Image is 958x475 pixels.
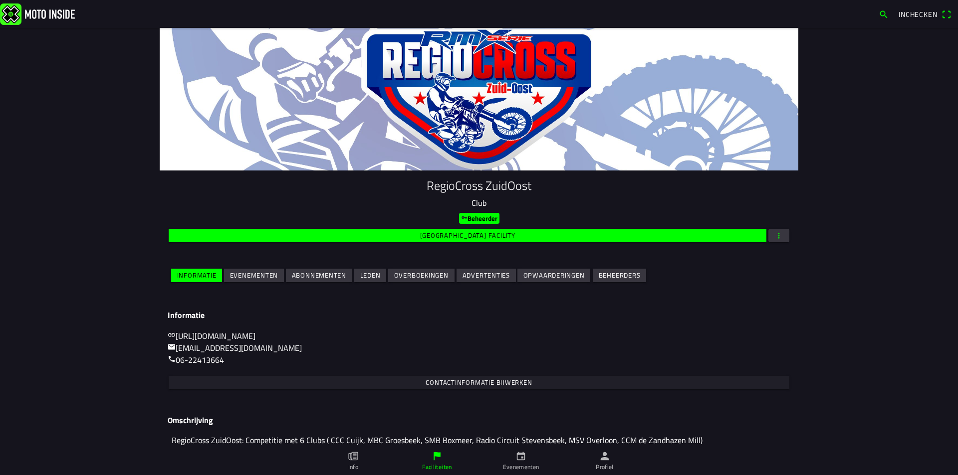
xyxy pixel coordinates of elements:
a: call06-22413664 [168,354,224,366]
ion-icon: person [599,451,610,462]
ion-button: Abonnementen [286,269,352,282]
ion-label: Profiel [596,463,614,472]
ion-icon: calendar [515,451,526,462]
ion-icon: key [461,214,468,221]
ion-button: Evenementen [224,269,284,282]
ion-button: Leden [354,269,386,282]
h1: RegioCross ZuidOost [168,178,790,193]
a: search [874,5,894,22]
textarea: RegioCross ZuidOost: Competitie met 6 Clubs ( CCC Cuijk, MBC Groesbeek, SMB Boxmeer, Radio Circui... [168,429,790,464]
ion-button: Informatie [171,269,222,282]
ion-button: Contactinformatie bijwerken [169,376,789,389]
ion-button: Overboekingen [388,269,455,282]
ion-label: Info [348,463,358,472]
ion-button: Opwaarderingen [517,269,590,282]
p: Club [168,197,790,209]
span: Inchecken [899,9,938,19]
ion-icon: flag [432,451,443,462]
ion-icon: mail [168,343,176,351]
ion-button: Beheerders [593,269,646,282]
h3: Omschrijving [168,416,790,425]
ion-label: Evenementen [503,463,539,472]
ion-badge: Beheerder [459,213,499,224]
ion-icon: link [168,331,176,339]
ion-icon: call [168,355,176,363]
a: mail[EMAIL_ADDRESS][DOMAIN_NAME] [168,342,302,354]
a: Incheckenqr scanner [894,5,956,22]
a: link[URL][DOMAIN_NAME] [168,330,255,342]
ion-button: [GEOGRAPHIC_DATA] facility [169,229,766,242]
ion-label: Faciliteiten [422,463,452,472]
ion-icon: paper [348,451,359,462]
ion-button: Advertenties [457,269,516,282]
h3: Informatie [168,311,790,320]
